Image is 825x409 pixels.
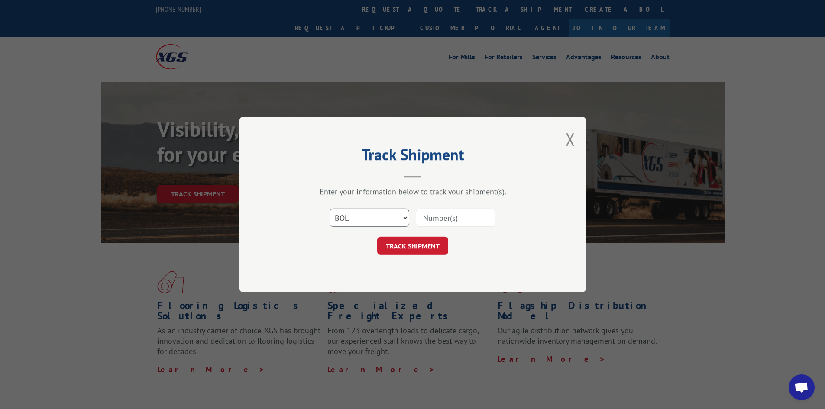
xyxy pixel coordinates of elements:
[566,128,575,151] button: Close modal
[283,148,543,165] h2: Track Shipment
[377,237,448,255] button: TRACK SHIPMENT
[789,374,815,400] div: Open chat
[416,209,495,227] input: Number(s)
[283,187,543,196] div: Enter your information below to track your shipment(s).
